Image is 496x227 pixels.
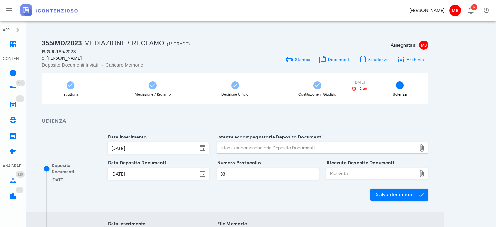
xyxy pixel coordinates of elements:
[20,4,78,16] img: logo-text-2x.png
[281,55,314,64] a: Stampa
[42,48,231,55] div: 185/2023
[42,49,56,54] span: R.G.R.
[348,81,371,84] div: [DATE]
[52,177,64,183] div: [DATE]
[355,55,393,64] button: Scadenze
[327,169,416,179] div: Ricevuta
[106,160,166,166] label: Data Deposito Documenti
[215,160,261,166] label: Numero Protocollo
[42,117,428,125] h3: Udienza
[298,93,336,96] div: Costituzione in Giudizio
[406,57,424,62] span: Archivia
[391,42,416,49] span: Assegnata a:
[215,134,323,140] label: Istanza accompagnatoria Deposito Documenti
[449,5,461,16] span: MB
[370,189,428,201] button: Salva documenti
[368,57,389,62] span: Scadenze
[135,93,171,96] div: Mediazione / Reclamo
[419,41,428,50] span: MB
[63,93,78,96] div: Istruttoria
[42,40,82,47] span: 355/MD/2023
[217,169,318,180] input: Numero Protocollo
[328,57,351,62] span: Documenti
[106,134,147,140] label: Data Inserimento
[221,93,248,96] div: Decisione Ufficio
[393,55,428,64] button: Archivia
[167,42,190,46] span: (1° Grado)
[447,3,463,18] button: MB
[463,3,478,18] button: Distintivo
[314,55,355,64] button: Documenti
[16,80,25,86] span: Distintivo
[471,4,477,10] span: Distintivo
[3,163,23,169] div: ANAGRAFICA
[217,143,416,153] div: Istanza accompagnatoria Deposito Documenti
[3,56,23,62] div: CONTENZIOSO
[18,188,22,192] span: 88
[16,187,23,193] span: Distintivo
[18,97,23,101] span: 318
[84,40,164,47] span: Mediazione / Reclamo
[42,62,231,68] div: Deposito Documenti Inviati → Caricare Memorie
[409,7,444,14] div: [PERSON_NAME]
[52,163,74,175] span: Deposito Documenti
[396,81,404,89] span: 5
[42,55,231,62] div: di [PERSON_NAME]
[16,171,25,178] span: Distintivo
[16,95,24,102] span: Distintivo
[376,192,423,198] span: Salva documenti
[393,93,407,96] div: Udienza
[325,160,394,166] label: Ricevuta Deposito Documenti
[294,57,310,62] span: Stampa
[358,87,367,90] span: -2 gg
[18,81,23,85] span: 635
[18,172,23,177] span: 325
